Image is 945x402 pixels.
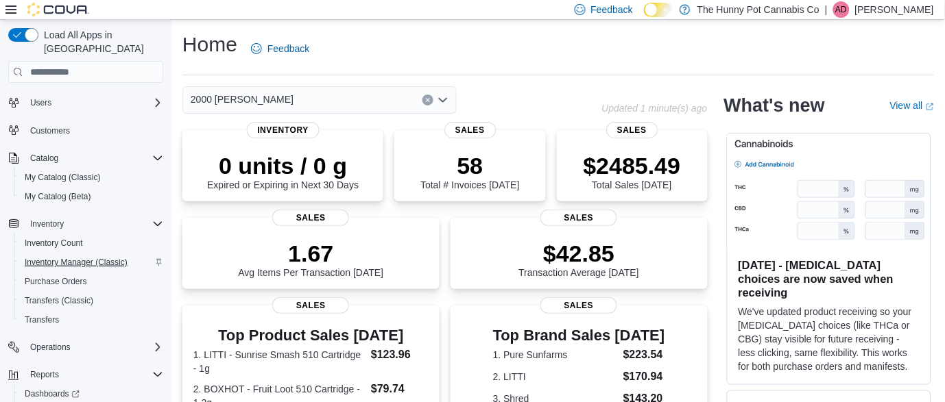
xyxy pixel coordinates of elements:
[438,95,448,105] button: Open list of options
[19,312,163,328] span: Transfers
[30,97,51,108] span: Users
[30,153,58,164] span: Catalog
[19,188,97,205] a: My Catalog (Beta)
[644,3,673,17] input: Dark Mode
[3,214,169,234] button: Inventory
[30,369,59,380] span: Reports
[19,386,163,402] span: Dashboards
[25,150,163,166] span: Catalog
[540,210,617,226] span: Sales
[25,238,83,249] span: Inventory Count
[697,1,820,18] p: The Hunny Pot Cannabis Co
[833,1,850,18] div: Alexyss Dodd
[518,240,639,267] p: $42.85
[238,240,383,267] p: 1.67
[836,1,848,18] span: AD
[25,366,64,383] button: Reports
[19,169,106,186] a: My Catalog (Classic)
[724,95,825,116] h2: What's new
[193,327,429,344] h3: Top Product Sales [DATE]
[591,3,633,16] span: Feedback
[19,292,163,309] span: Transfers (Classic)
[493,327,665,344] h3: Top Brand Sales [DATE]
[25,257,128,268] span: Inventory Manager (Classic)
[739,258,920,299] h3: [DATE] - [MEDICAL_DATA] choices are now saved when receiving
[584,152,681,179] p: $2485.49
[19,312,64,328] a: Transfers
[19,386,85,402] a: Dashboards
[371,381,429,397] dd: $79.74
[25,95,163,111] span: Users
[27,3,89,16] img: Cova
[825,1,828,18] p: |
[25,122,163,139] span: Customers
[3,365,169,384] button: Reports
[19,254,133,271] a: Inventory Manager (Classic)
[25,150,64,166] button: Catalog
[14,272,169,291] button: Purchase Orders
[19,235,88,251] a: Inventory Count
[182,31,237,58] h1: Home
[518,240,639,278] div: Transaction Average [DATE]
[272,210,349,226] span: Sales
[25,388,80,399] span: Dashboards
[246,35,315,62] a: Feedback
[19,169,163,186] span: My Catalog (Classic)
[3,121,169,140] button: Customers
[14,187,169,206] button: My Catalog (Beta)
[14,310,169,329] button: Transfers
[602,103,708,114] p: Updated 1 minute(s) ago
[19,273,163,290] span: Purchase Orders
[606,122,658,138] span: Sales
[207,152,359,190] div: Expired or Expiring in Next 30 Days
[14,234,169,253] button: Inventory Count
[855,1,934,18] p: [PERSON_NAME]
[584,152,681,190] div: Total Sales [DATE]
[19,254,163,271] span: Inventory Manager (Classic)
[623,347,665,363] dd: $223.54
[25,366,163,383] span: Reports
[19,235,163,251] span: Inventory Count
[3,338,169,357] button: Operations
[30,218,64,229] span: Inventory
[420,152,519,190] div: Total # Invoices [DATE]
[25,123,75,139] a: Customers
[30,125,70,136] span: Customers
[25,339,76,355] button: Operations
[25,314,59,325] span: Transfers
[444,122,496,138] span: Sales
[38,28,163,55] span: Load All Apps in [GEOGRAPHIC_DATA]
[493,348,618,362] dt: 1. Pure Sunfarms
[739,305,920,373] p: We've updated product receiving so your [MEDICAL_DATA] choices (like THCa or CBG) stay visible fo...
[25,95,57,111] button: Users
[493,370,618,384] dt: 2. LITTI
[267,42,309,55] span: Feedback
[623,368,665,385] dd: $170.94
[420,152,519,179] p: 58
[3,149,169,168] button: Catalog
[540,297,617,314] span: Sales
[191,91,294,108] span: 2000 [PERSON_NAME]
[25,216,69,232] button: Inventory
[19,188,163,205] span: My Catalog (Beta)
[25,172,101,183] span: My Catalog (Classic)
[422,95,433,105] button: Clear input
[14,291,169,310] button: Transfers (Classic)
[14,253,169,272] button: Inventory Manager (Classic)
[19,273,93,290] a: Purchase Orders
[30,342,71,353] span: Operations
[238,240,383,278] div: Avg Items Per Transaction [DATE]
[926,103,934,111] svg: External link
[19,292,99,309] a: Transfers (Classic)
[890,100,934,111] a: View allExternal link
[25,339,163,355] span: Operations
[25,191,91,202] span: My Catalog (Beta)
[193,348,366,375] dt: 1. LITTI - Sunrise Smash 510 Cartridge - 1g
[3,93,169,112] button: Users
[25,276,87,287] span: Purchase Orders
[207,152,359,179] p: 0 units / 0 g
[14,168,169,187] button: My Catalog (Classic)
[246,122,320,138] span: Inventory
[272,297,349,314] span: Sales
